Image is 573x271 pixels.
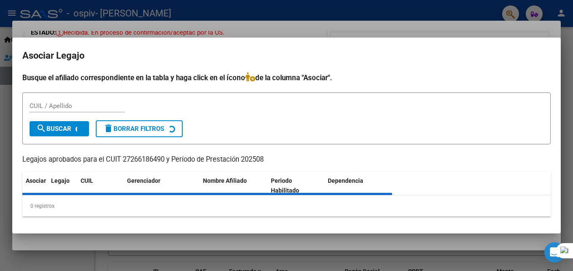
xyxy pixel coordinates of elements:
h2: Asociar Legajo [22,48,551,64]
span: Buscar [36,125,71,133]
span: Legajo [51,177,70,184]
span: Nombre Afiliado [203,177,247,184]
div: Open Intercom Messenger [544,242,565,263]
span: Asociar [26,177,46,184]
datatable-header-cell: Periodo Habilitado [268,172,324,200]
datatable-header-cell: Legajo [48,172,77,200]
datatable-header-cell: Nombre Afiliado [200,172,268,200]
datatable-header-cell: Gerenciador [124,172,200,200]
p: Legajos aprobados para el CUIT 27266186490 y Período de Prestación 202508 [22,154,551,165]
datatable-header-cell: Dependencia [324,172,392,200]
span: Gerenciador [127,177,160,184]
button: Buscar [30,121,89,136]
mat-icon: delete [103,123,114,133]
h4: Busque el afiliado correspondiente en la tabla y haga click en el ícono de la columna "Asociar". [22,72,551,83]
mat-icon: search [36,123,46,133]
datatable-header-cell: Asociar [22,172,48,200]
span: Borrar Filtros [103,125,164,133]
button: Borrar Filtros [96,120,183,137]
datatable-header-cell: CUIL [77,172,124,200]
span: CUIL [81,177,93,184]
span: Periodo Habilitado [271,177,299,194]
span: Dependencia [328,177,363,184]
div: 0 registros [22,195,551,217]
